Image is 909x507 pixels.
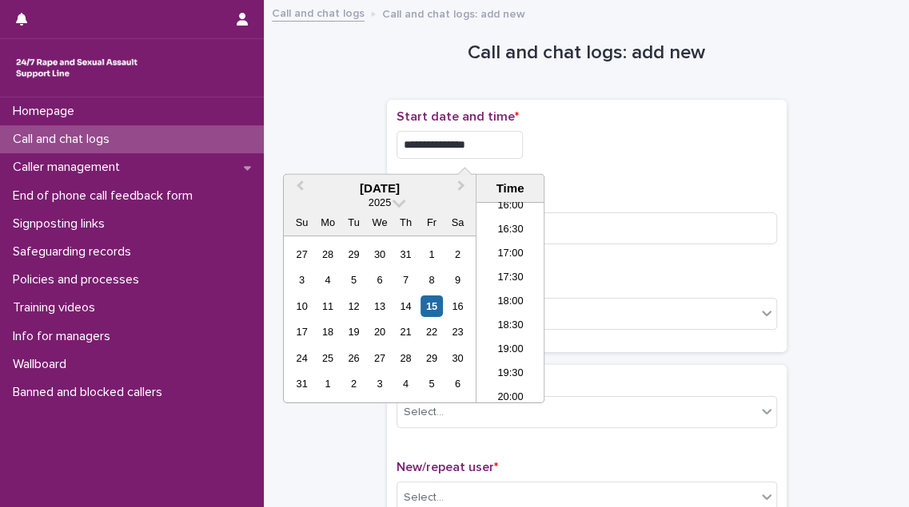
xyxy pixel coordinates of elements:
[272,3,365,22] a: Call and chat logs
[447,295,468,317] div: Choose Saturday, August 16th, 2025
[421,347,442,369] div: Choose Friday, August 29th, 2025
[395,244,417,265] div: Choose Thursday, July 31st, 2025
[6,300,108,315] p: Training videos
[369,269,390,291] div: Choose Wednesday, August 6th, 2025
[343,244,365,265] div: Choose Tuesday, July 29th, 2025
[317,295,338,317] div: Choose Monday, August 11th, 2025
[476,386,544,410] li: 20:00
[447,347,468,369] div: Choose Saturday, August 30th, 2025
[343,347,365,369] div: Choose Tuesday, August 26th, 2025
[369,196,391,208] span: 2025
[6,357,79,372] p: Wallboard
[284,181,476,196] div: [DATE]
[476,267,544,291] li: 17:30
[382,4,525,22] p: Call and chat logs: add new
[395,212,417,233] div: Th
[369,212,390,233] div: We
[6,132,122,147] p: Call and chat logs
[476,219,544,243] li: 16:30
[476,291,544,315] li: 18:00
[480,181,540,196] div: Time
[6,216,118,232] p: Signposting links
[447,212,468,233] div: Sa
[421,212,442,233] div: Fr
[291,212,313,233] div: Su
[395,295,417,317] div: Choose Thursday, August 14th, 2025
[317,244,338,265] div: Choose Monday, July 28th, 2025
[476,243,544,267] li: 17:00
[395,269,417,291] div: Choose Thursday, August 7th, 2025
[421,321,442,343] div: Choose Friday, August 22nd, 2025
[291,373,313,394] div: Choose Sunday, August 31st, 2025
[397,461,498,473] span: New/repeat user
[476,195,544,219] li: 16:00
[450,176,476,202] button: Next Month
[291,269,313,291] div: Choose Sunday, August 3rd, 2025
[395,321,417,343] div: Choose Thursday, August 21st, 2025
[291,347,313,369] div: Choose Sunday, August 24th, 2025
[6,160,133,175] p: Caller management
[404,489,444,506] div: Select...
[291,295,313,317] div: Choose Sunday, August 10th, 2025
[343,373,365,394] div: Choose Tuesday, September 2nd, 2025
[387,42,787,65] h1: Call and chat logs: add new
[343,269,365,291] div: Choose Tuesday, August 5th, 2025
[369,295,390,317] div: Choose Wednesday, August 13th, 2025
[6,104,87,119] p: Homepage
[289,241,470,397] div: month 2025-08
[317,373,338,394] div: Choose Monday, September 1st, 2025
[421,269,442,291] div: Choose Friday, August 8th, 2025
[6,272,152,287] p: Policies and processes
[476,339,544,362] li: 19:00
[404,404,444,421] div: Select...
[421,373,442,394] div: Choose Friday, September 5th, 2025
[447,321,468,343] div: Choose Saturday, August 23rd, 2025
[421,244,442,265] div: Choose Friday, August 1st, 2025
[369,321,390,343] div: Choose Wednesday, August 20th, 2025
[343,212,365,233] div: Tu
[369,244,390,265] div: Choose Wednesday, July 30th, 2025
[447,269,468,291] div: Choose Saturday, August 9th, 2025
[13,52,141,84] img: rhQMoQhaT3yELyF149Cw
[447,373,468,394] div: Choose Saturday, September 6th, 2025
[317,321,338,343] div: Choose Monday, August 18th, 2025
[476,362,544,386] li: 19:30
[291,321,313,343] div: Choose Sunday, August 17th, 2025
[317,347,338,369] div: Choose Monday, August 25th, 2025
[317,269,338,291] div: Choose Monday, August 4th, 2025
[395,373,417,394] div: Choose Thursday, September 4th, 2025
[343,321,365,343] div: Choose Tuesday, August 19th, 2025
[395,347,417,369] div: Choose Thursday, August 28th, 2025
[285,176,311,202] button: Previous Month
[6,385,175,400] p: Banned and blocked callers
[6,329,123,344] p: Info for managers
[397,110,519,123] span: Start date and time
[369,373,390,394] div: Choose Wednesday, September 3rd, 2025
[6,188,205,204] p: End of phone call feedback form
[369,347,390,369] div: Choose Wednesday, August 27th, 2025
[447,244,468,265] div: Choose Saturday, August 2nd, 2025
[421,295,442,317] div: Choose Friday, August 15th, 2025
[476,315,544,339] li: 18:30
[291,244,313,265] div: Choose Sunday, July 27th, 2025
[343,295,365,317] div: Choose Tuesday, August 12th, 2025
[317,212,338,233] div: Mo
[6,244,144,259] p: Safeguarding records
